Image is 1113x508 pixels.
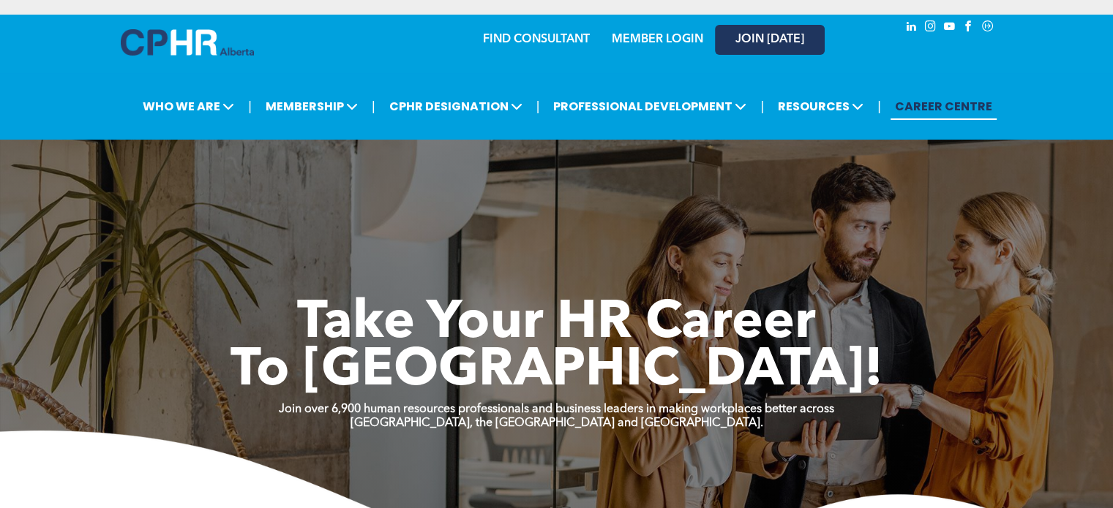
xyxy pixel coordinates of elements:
a: linkedin [904,18,920,38]
li: | [760,91,764,121]
strong: Join over 6,900 human resources professionals and business leaders in making workplaces better ac... [279,403,834,415]
span: JOIN [DATE] [735,33,804,47]
span: WHO WE ARE [138,93,239,120]
a: Social network [980,18,996,38]
a: MEMBER LOGIN [612,34,703,45]
span: RESOURCES [773,93,868,120]
li: | [877,91,881,121]
span: To [GEOGRAPHIC_DATA]! [231,345,883,398]
strong: [GEOGRAPHIC_DATA], the [GEOGRAPHIC_DATA] and [GEOGRAPHIC_DATA]. [351,417,763,429]
span: CPHR DESIGNATION [385,93,527,120]
span: PROFESSIONAL DEVELOPMENT [549,93,751,120]
a: JOIN [DATE] [715,25,825,55]
li: | [536,91,540,121]
a: instagram [923,18,939,38]
span: MEMBERSHIP [261,93,362,120]
a: youtube [942,18,958,38]
li: | [372,91,375,121]
li: | [248,91,252,121]
a: FIND CONSULTANT [483,34,590,45]
a: CAREER CENTRE [891,93,997,120]
span: Take Your HR Career [297,297,816,350]
img: A blue and white logo for cp alberta [121,29,254,56]
a: facebook [961,18,977,38]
